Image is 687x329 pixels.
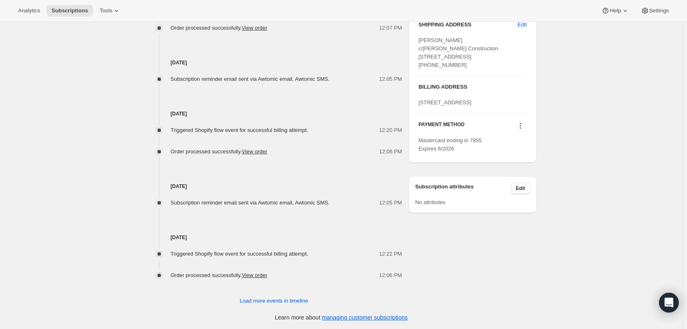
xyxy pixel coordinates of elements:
button: Help [596,5,634,16]
h4: [DATE] [146,233,402,242]
h4: [DATE] [146,110,402,118]
span: Analytics [18,7,40,14]
span: 12:20 PM [379,126,402,134]
span: Order processed successfully. [171,272,267,278]
span: 12:05 PM [379,75,402,83]
span: [PERSON_NAME] c/[PERSON_NAME] Construction [STREET_ADDRESS] [PHONE_NUMBER] [418,37,498,68]
h3: SHIPPING ADDRESS [418,21,518,29]
h4: [DATE] [146,182,402,190]
span: Order processed successfully. [171,25,267,31]
button: Analytics [13,5,45,16]
span: No attributes [415,199,446,205]
span: Settings [649,7,669,14]
span: Subscriptions [51,7,88,14]
button: Edit [511,183,530,194]
h4: [DATE] [146,59,402,67]
button: Subscriptions [46,5,93,16]
span: Edit [518,21,527,29]
span: Triggered Shopify flow event for successful billing attempt. [171,127,309,133]
span: 12:06 PM [379,148,402,156]
p: Learn more about [275,313,408,322]
h3: PAYMENT METHOD [418,121,464,132]
span: Triggered Shopify flow event for successful billing attempt. [171,251,309,257]
span: Subscription reminder email sent via Awtomic email, Awtomic SMS. [171,76,330,82]
span: 12:05 PM [379,199,402,207]
a: View order [242,272,267,278]
span: Edit [516,185,525,192]
span: Order processed successfully. [171,148,267,155]
span: Tools [100,7,112,14]
span: [STREET_ADDRESS] [418,99,471,106]
button: Tools [95,5,125,16]
span: 12:07 PM [379,24,402,32]
h3: BILLING ADDRESS [418,83,527,91]
span: 12:22 PM [379,250,402,258]
button: Settings [636,5,674,16]
span: Mastercard ending in 7855 Expires 6/2026 [418,137,482,152]
a: View order [242,148,267,155]
a: View order [242,25,267,31]
button: Edit [513,18,531,31]
span: Load more events in timeline [240,297,308,305]
button: Load more events in timeline [235,294,313,308]
h3: Subscription attributes [415,183,511,194]
span: Help [610,7,621,14]
div: Open Intercom Messenger [659,293,679,313]
a: managing customer subscriptions [322,314,408,321]
span: Subscription reminder email sent via Awtomic email, Awtomic SMS. [171,200,330,206]
span: 12:06 PM [379,271,402,280]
